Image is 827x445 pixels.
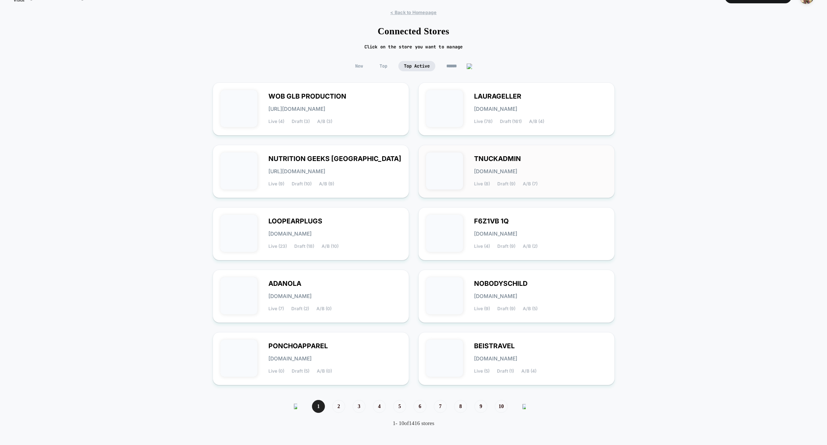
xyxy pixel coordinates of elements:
[268,356,312,361] span: [DOMAIN_NAME]
[291,306,309,311] span: Draft (2)
[220,277,257,314] img: ADANOLA
[474,181,490,186] span: Live (8)
[268,244,287,249] span: Live (23)
[467,64,472,69] img: edit
[413,400,426,413] span: 6
[292,369,309,374] span: Draft (5)
[353,400,366,413] span: 3
[294,244,314,249] span: Draft (18)
[495,400,508,413] span: 10
[319,181,334,186] span: A/B (9)
[332,400,345,413] span: 2
[497,181,515,186] span: Draft (9)
[497,244,515,249] span: Draft (9)
[373,400,386,413] span: 4
[474,219,509,224] span: F6Z1VB 1Q
[426,90,463,127] img: LAURAGELLER
[268,181,284,186] span: Live (9)
[268,306,284,311] span: Live (7)
[268,156,401,161] span: NUTRITION GEEKS [GEOGRAPHIC_DATA]
[474,156,521,161] span: TNUCKADMIN
[497,306,515,311] span: Draft (9)
[398,61,435,71] span: Top Active
[220,90,257,127] img: WOB_GLB_PRODUCTION
[378,26,449,37] h1: Connected Stores
[426,277,463,314] img: NOBODYSCHILD
[317,369,332,374] span: A/B (0)
[286,420,541,427] div: 1 - 10 of 1416 stores
[474,244,490,249] span: Live (4)
[426,215,463,252] img: F6Z1VB_1Q
[322,244,339,249] span: A/B (10)
[268,106,325,112] span: [URL][DOMAIN_NAME]
[474,369,490,374] span: Live (5)
[220,340,257,377] img: PONCHOAPPAREL
[474,106,517,112] span: [DOMAIN_NAME]
[292,181,312,186] span: Draft (10)
[522,404,526,409] img: pagination forward
[374,61,393,71] span: Top
[500,119,522,124] span: Draft (161)
[474,294,517,299] span: [DOMAIN_NAME]
[474,400,487,413] span: 9
[474,119,493,124] span: Live (78)
[523,306,538,311] span: A/B (5)
[292,119,310,124] span: Draft (3)
[474,231,517,236] span: [DOMAIN_NAME]
[434,400,447,413] span: 7
[454,400,467,413] span: 8
[316,306,332,311] span: A/B (0)
[521,369,536,374] span: A/B (4)
[474,94,521,99] span: LAURAGELLER
[426,153,463,189] img: TNUCKADMIN
[364,44,463,50] h2: Click on the store you want to manage
[474,356,517,361] span: [DOMAIN_NAME]
[268,119,284,124] span: Live (4)
[393,400,406,413] span: 5
[268,294,312,299] span: [DOMAIN_NAME]
[317,119,332,124] span: A/B (3)
[523,244,538,249] span: A/B (2)
[474,281,528,286] span: NOBODYSCHILD
[268,231,312,236] span: [DOMAIN_NAME]
[523,181,538,186] span: A/B (7)
[474,343,515,349] span: BEISTRAVEL
[426,340,463,377] img: BEISTRAVEL
[350,61,368,71] span: New
[268,219,322,224] span: LOOPEARPLUGS
[220,153,257,189] img: NUTRITION_GEEKS_UK
[529,119,544,124] span: A/B (4)
[268,343,328,349] span: PONCHOAPPAREL
[268,281,301,286] span: ADANOLA
[474,306,490,311] span: Live (9)
[474,169,517,174] span: [DOMAIN_NAME]
[220,215,257,252] img: LOOPEARPLUGS
[268,369,284,374] span: Live (0)
[268,169,325,174] span: [URL][DOMAIN_NAME]
[268,94,346,99] span: WOB GLB PRODUCTION
[312,400,325,413] span: 1
[390,10,436,15] span: < Back to Homepage
[497,369,514,374] span: Draft (1)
